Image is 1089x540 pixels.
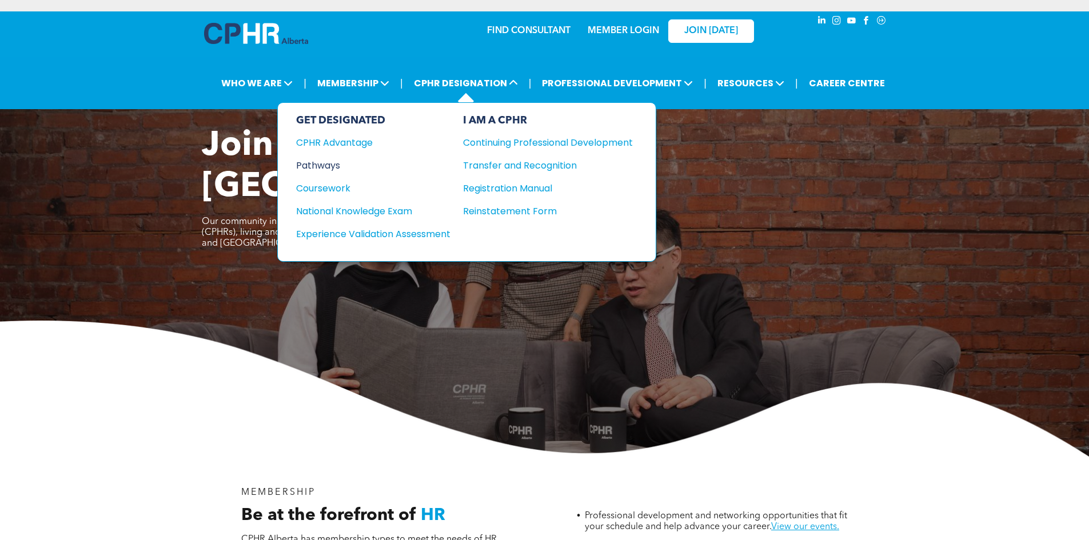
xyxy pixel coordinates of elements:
a: Transfer and Recognition [463,158,633,173]
span: MEMBERSHIP [241,488,316,497]
span: MEMBERSHIP [314,73,393,94]
a: Pathways [296,158,450,173]
a: Registration Manual [463,181,633,195]
a: Coursework [296,181,450,195]
li: | [529,71,532,95]
a: CPHR Advantage [296,135,450,150]
a: Continuing Professional Development [463,135,633,150]
span: RESOURCES [714,73,788,94]
div: Continuing Professional Development [463,135,616,150]
a: facebook [860,14,873,30]
div: I AM A CPHR [463,114,633,127]
div: GET DESIGNATED [296,114,450,127]
div: Pathways [296,158,435,173]
span: HR [421,507,445,524]
a: Social network [875,14,888,30]
a: Reinstatement Form [463,204,633,218]
li: | [304,71,306,95]
a: National Knowledge Exam [296,204,450,218]
span: JOIN [DATE] [684,26,738,37]
div: Transfer and Recognition [463,158,616,173]
a: View our events. [771,522,839,531]
a: Experience Validation Assessment [296,227,450,241]
a: youtube [845,14,858,30]
li: | [400,71,403,95]
a: CAREER CENTRE [805,73,888,94]
span: WHO WE ARE [218,73,296,94]
div: National Knowledge Exam [296,204,435,218]
span: PROFESSIONAL DEVELOPMENT [538,73,696,94]
div: Registration Manual [463,181,616,195]
span: Our community includes over 3,300 Chartered Professionals in Human Resources (CPHRs), living and ... [202,217,538,248]
li: | [704,71,707,95]
div: Reinstatement Form [463,204,616,218]
div: CPHR Advantage [296,135,435,150]
span: Join CPHR [GEOGRAPHIC_DATA] [202,129,568,205]
span: Be at the forefront of [241,507,416,524]
div: Experience Validation Assessment [296,227,435,241]
a: FIND CONSULTANT [487,26,571,35]
span: CPHR DESIGNATION [410,73,521,94]
a: JOIN [DATE] [668,19,754,43]
img: A blue and white logo for cp alberta [204,23,308,44]
div: Coursework [296,181,435,195]
li: | [795,71,798,95]
span: Professional development and networking opportunities that fit your schedule and help advance you... [585,511,847,531]
a: MEMBER LOGIN [588,26,659,35]
a: instagram [831,14,843,30]
a: linkedin [816,14,828,30]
